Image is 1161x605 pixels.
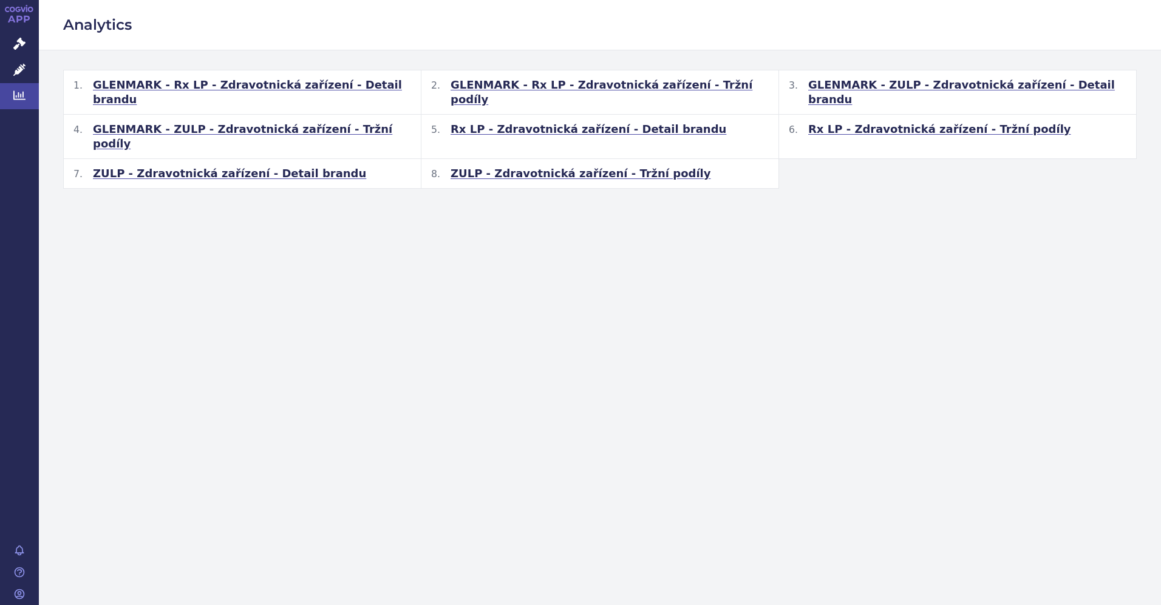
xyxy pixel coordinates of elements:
span: ZULP - Zdravotnická zařízení - Detail brandu [93,166,366,181]
span: Rx LP - Zdravotnická zařízení - Detail brandu [451,122,726,137]
button: ZULP - Zdravotnická zařízení - Detail brandu [64,159,421,189]
button: ZULP - Zdravotnická zařízení - Tržní podíly [421,159,779,189]
span: GLENMARK - Rx LP - Zdravotnická zařízení - Detail brandu [93,78,411,107]
span: GLENMARK - Rx LP - Zdravotnická zařízení - Tržní podíly [451,78,769,107]
button: GLENMARK - ZULP - Zdravotnická zařízení - Tržní podíly [64,115,421,159]
h2: Analytics [63,15,1137,35]
span: GLENMARK - ZULP - Zdravotnická zařízení - Detail brandu [808,78,1126,107]
button: GLENMARK - Rx LP - Zdravotnická zařízení - Tržní podíly [421,70,779,115]
button: Rx LP - Zdravotnická zařízení - Detail brandu [421,115,779,159]
span: ZULP - Zdravotnická zařízení - Tržní podíly [451,166,711,181]
button: GLENMARK - Rx LP - Zdravotnická zařízení - Detail brandu [64,70,421,115]
span: GLENMARK - ZULP - Zdravotnická zařízení - Tržní podíly [93,122,411,151]
button: GLENMARK - ZULP - Zdravotnická zařízení - Detail brandu [779,70,1137,115]
span: Rx LP - Zdravotnická zařízení - Tržní podíly [808,122,1071,137]
button: Rx LP - Zdravotnická zařízení - Tržní podíly [779,115,1137,159]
